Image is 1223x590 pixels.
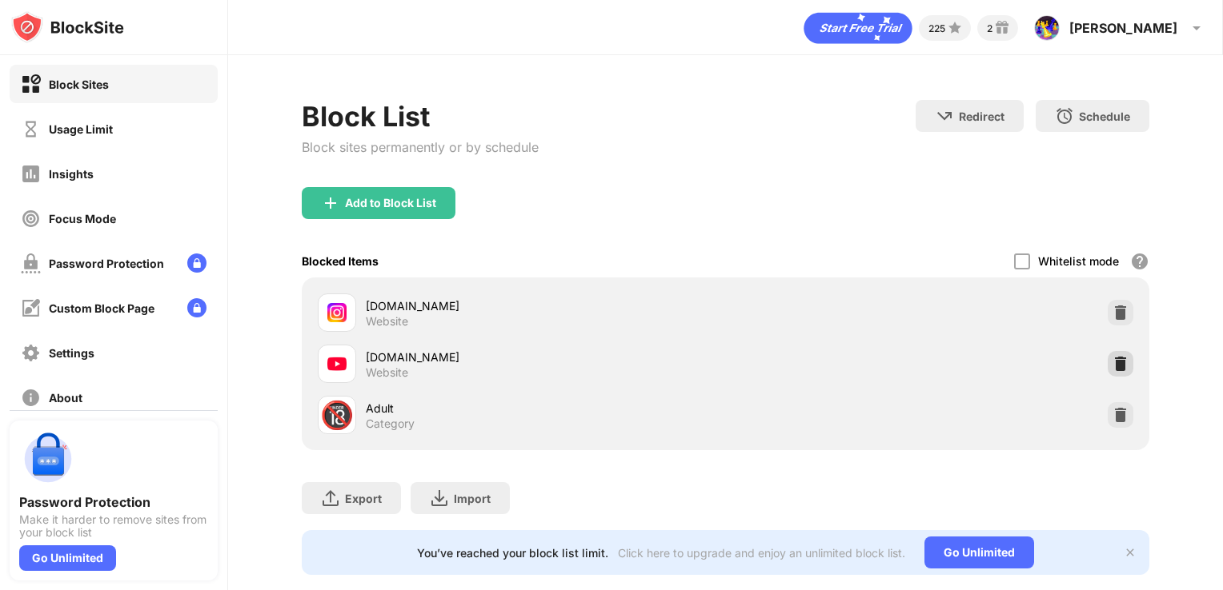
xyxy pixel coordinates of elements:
div: You’ve reached your block list limit. [417,546,608,560]
img: lock-menu.svg [187,298,207,317]
div: Blocked Items [302,254,379,268]
div: animation [804,12,912,44]
div: [DOMAIN_NAME] [366,349,726,365]
div: Block sites permanently or by schedule [302,139,539,155]
div: Make it harder to remove sites from your block list [19,513,208,539]
div: Category [366,417,415,431]
img: focus-off.svg [21,209,41,229]
div: Adult [366,400,726,417]
div: 🔞 [320,399,354,432]
div: Schedule [1079,110,1130,123]
img: block-on.svg [21,74,41,94]
img: insights-off.svg [21,164,41,184]
div: Password Protection [19,494,208,510]
img: logo-blocksite.svg [11,11,124,43]
div: Redirect [959,110,1004,123]
img: settings-off.svg [21,343,41,363]
div: Block List [302,100,539,133]
img: time-usage-off.svg [21,119,41,139]
div: Insights [49,167,94,181]
div: [PERSON_NAME] [1069,20,1177,36]
div: About [49,391,82,405]
img: reward-small.svg [992,18,1012,38]
img: points-small.svg [945,18,964,38]
div: Add to Block List [345,197,436,209]
img: lock-menu.svg [187,253,207,273]
div: Import [454,492,491,505]
img: customize-block-page-off.svg [21,298,41,318]
div: Go Unlimited [924,536,1034,568]
div: Whitelist mode [1038,254,1119,268]
div: Website [366,365,408,380]
img: about-off.svg [21,388,41,408]
img: ACg8ocIgQomXuF9W-WYJh_TzM1iTVWrv3WaoZBoUrw9YtA-MpPE9oG9s=s96-c [1034,15,1060,41]
div: Export [345,492,382,505]
div: 2 [987,22,992,34]
img: push-password-protection.svg [19,430,77,488]
div: [DOMAIN_NAME] [366,297,726,314]
div: Block Sites [49,78,109,91]
div: Click here to upgrade and enjoy an unlimited block list. [618,546,905,560]
div: 225 [928,22,945,34]
img: x-button.svg [1124,546,1137,559]
img: favicons [327,354,347,373]
div: Focus Mode [49,212,116,225]
img: password-protection-off.svg [21,253,41,273]
div: Website [366,314,408,329]
div: Usage Limit [49,122,113,136]
div: Custom Block Page [49,301,154,315]
div: Password Protection [49,257,164,270]
div: Settings [49,346,94,360]
div: Go Unlimited [19,545,116,571]
img: favicons [327,303,347,322]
